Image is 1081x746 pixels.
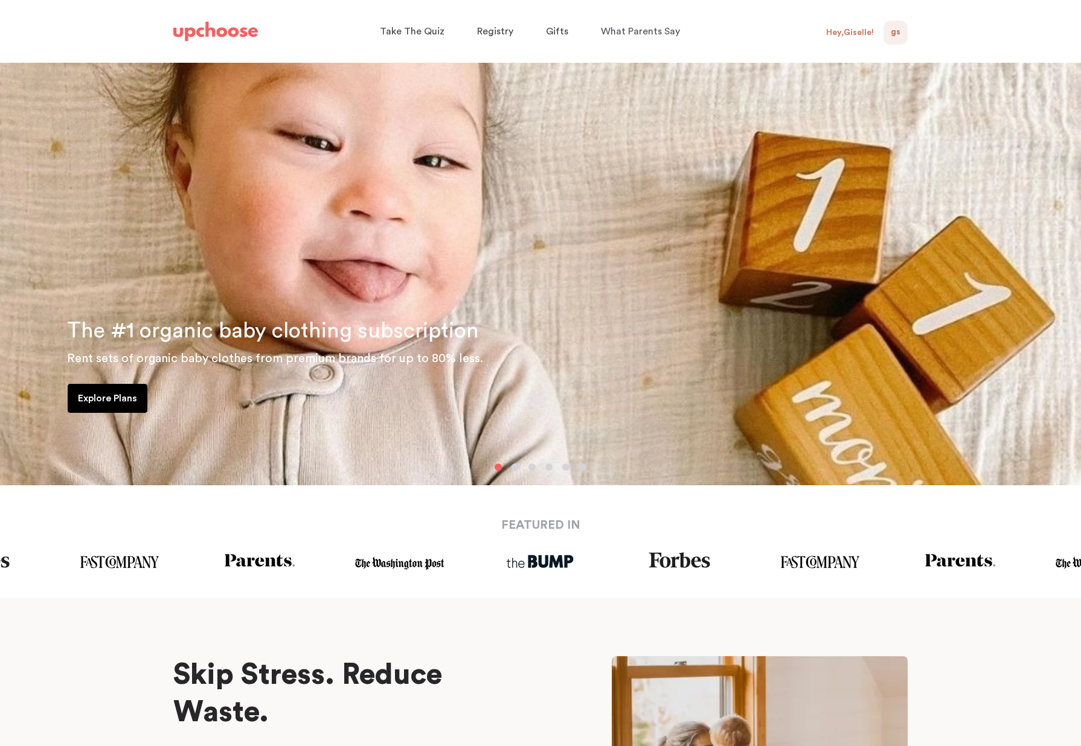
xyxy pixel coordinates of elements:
p: Rent sets of organic baby clothes from premium brands for up to 80% less. [67,349,1067,368]
a: Explore Plans [68,384,147,413]
span: The #1 organic baby clothing subscription [67,320,479,342]
span: Take The Quiz [380,27,444,36]
span: Registry [477,27,513,36]
strong: FEATURED IN [501,519,580,531]
a: Take The Quiz [380,20,448,43]
a: Gifts [546,20,572,43]
div: Hey, Giselle ! [826,27,874,38]
a: Registry [477,20,517,43]
span: Skip Stress. Reduce Waste. [173,660,442,727]
a: What Parents Say [601,20,684,43]
a: UpChoose [173,19,258,44]
span: What Parents Say [601,27,680,36]
p: Explore Plans [78,391,137,406]
span: GS [891,25,900,40]
span: Gifts [546,27,568,36]
img: UpChoose [173,22,258,41]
